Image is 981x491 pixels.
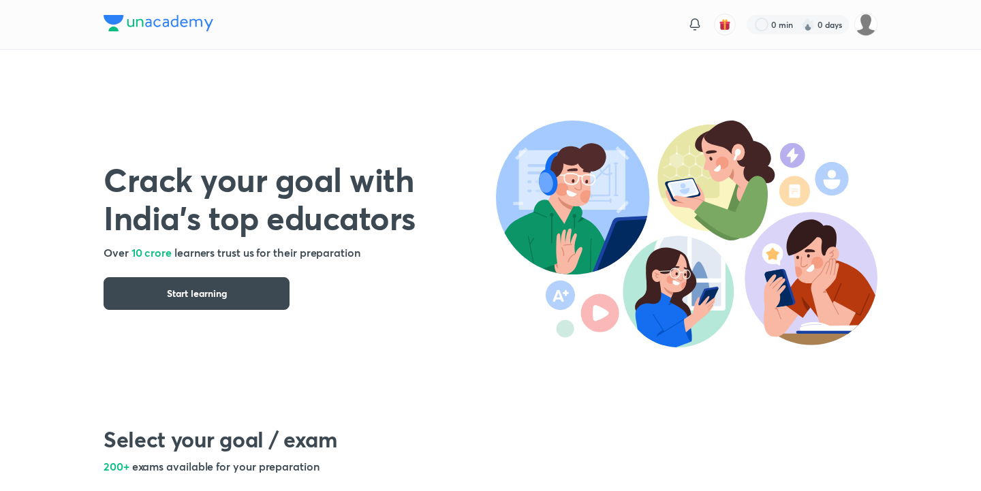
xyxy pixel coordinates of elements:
h1: Crack your goal with India’s top educators [104,160,496,236]
img: avatar [719,18,731,31]
a: Company Logo [104,15,213,35]
img: streak [801,18,815,31]
button: Start learning [104,277,290,310]
img: header [496,121,877,347]
button: avatar [714,14,736,35]
h5: Over learners trust us for their preparation [104,244,496,261]
span: exams available for your preparation [132,459,320,473]
h5: 200+ [104,458,877,475]
img: Company Logo [104,15,213,31]
span: Start learning [167,287,227,300]
img: AKSHAT RAJ [854,13,877,36]
span: 10 crore [131,245,172,259]
h2: Select your goal / exam [104,426,877,453]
